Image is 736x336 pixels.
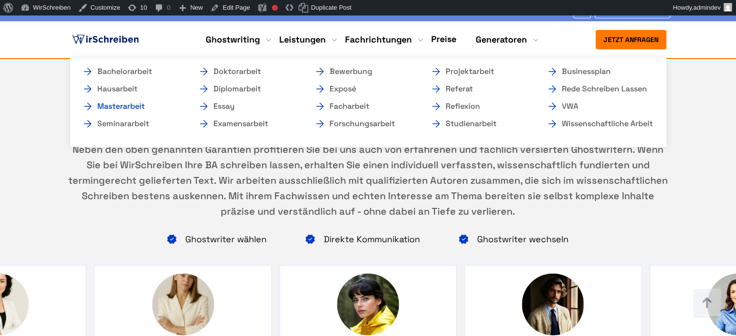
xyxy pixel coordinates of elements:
[430,118,527,130] a: Studienarbeit
[431,33,456,44] a: Preise
[70,32,141,47] img: logo ghostwriter-österreich
[306,232,420,247] li: Direkte Kommunikation
[167,232,267,247] li: Ghostwriter wählen
[596,30,666,49] button: Jetzt anfragen
[314,83,411,95] a: Exposé
[546,101,643,112] a: VWA
[522,274,584,336] img: Prof. Dr. Markus Steinbach
[152,274,214,336] img: Dr. med. vet. Katharina Busch
[206,34,260,45] a: Ghostwriting
[198,101,295,112] a: Essay
[692,289,721,318] img: button top
[82,66,179,77] a: Bachelorarbeit
[82,83,179,95] a: Hausarbeit
[430,101,527,112] a: Reflexion
[546,66,643,77] a: Businessplan
[459,232,569,247] li: Ghostwriter wechseln
[198,66,295,77] a: Doktorarbeit
[314,101,411,112] a: Facharbeit
[67,142,670,219] div: Neben den oben genannten Garantien profitieren Sie bei uns auch von erfahrenen und fachlich versi...
[546,83,643,95] a: Rede schreiben lassen
[272,5,278,11] div: Focus keyphrase not set
[82,101,179,112] a: Masterarbeit
[345,34,412,45] a: Fachrichtungen
[82,118,179,130] a: Seminararbeit
[546,118,643,130] a: Wissenschaftliche Arbeit
[693,4,721,11] span: admindev
[279,34,326,45] a: Leistungen
[337,274,399,336] img: Dr. Laura Müller
[198,118,295,130] a: Examensarbeit
[430,83,527,95] a: Referat
[476,34,527,45] a: Generatoren
[314,118,411,130] a: Forschungsarbeit
[430,66,527,77] a: Projektarbeit
[198,83,295,95] a: Diplomarbeit
[314,66,411,77] a: Bewerbung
